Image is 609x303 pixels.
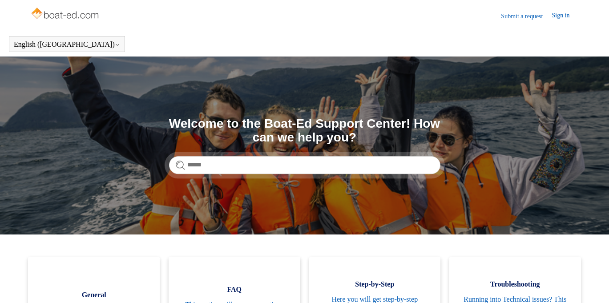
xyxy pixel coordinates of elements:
span: FAQ [182,284,287,295]
a: Sign in [552,11,578,21]
img: Boat-Ed Help Center home page [30,5,101,23]
button: English ([GEOGRAPHIC_DATA]) [14,40,120,48]
span: General [41,290,146,300]
h1: Welcome to the Boat-Ed Support Center! How can we help you? [169,117,440,145]
span: Step-by-Step [323,279,428,290]
span: Troubleshooting [463,279,568,290]
input: Search [169,156,440,174]
div: Live chat [579,273,602,296]
a: Submit a request [501,12,552,21]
